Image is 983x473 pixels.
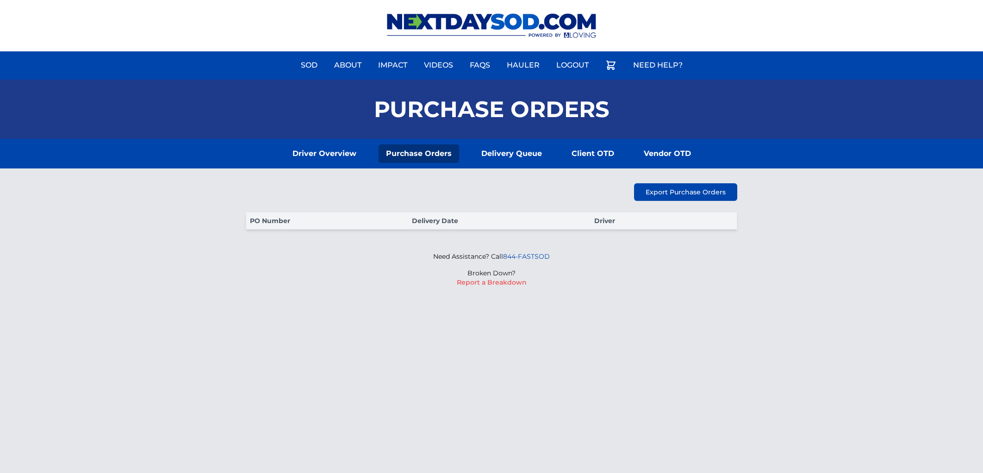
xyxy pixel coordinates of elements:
a: About [329,54,367,76]
a: FAQs [464,54,496,76]
a: Vendor OTD [636,144,698,163]
a: Export Purchase Orders [634,183,737,201]
button: Report a Breakdown [457,278,527,287]
a: Delivery Queue [474,144,549,163]
a: Hauler [501,54,545,76]
a: Need Help? [628,54,688,76]
a: 844-FASTSOD [503,252,550,261]
th: Driver [591,212,686,230]
p: Need Assistance? Call [433,252,550,261]
h1: Purchase Orders [374,98,610,120]
a: Videos [418,54,459,76]
a: Purchase Orders [379,144,459,163]
a: Sod [295,54,323,76]
a: Client OTD [564,144,622,163]
a: Driver Overview [285,144,364,163]
th: Delivery Date [408,212,590,230]
a: Impact [373,54,413,76]
p: Broken Down? [433,268,550,278]
th: PO Number [246,212,409,230]
span: Export Purchase Orders [646,187,726,197]
a: Logout [551,54,594,76]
